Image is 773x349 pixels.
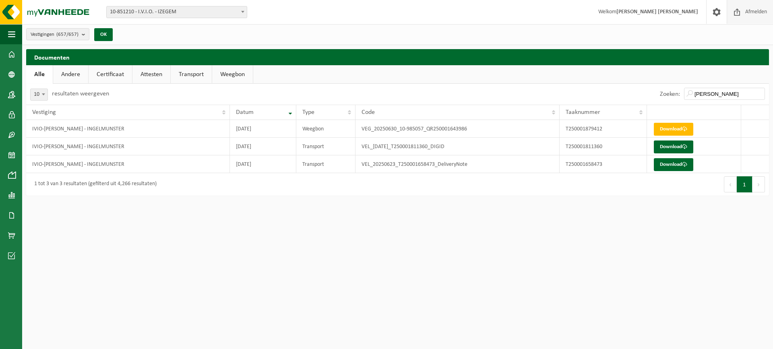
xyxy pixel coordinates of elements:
td: VEL_[DATE]_T250001811360_DIGID [355,138,560,155]
span: 10-851210 - I.V.I.O. - IZEGEM [106,6,247,18]
td: VEL_20250623_T250001658473_DeliveryNote [355,155,560,173]
td: VEG_20250630_10-985057_QR250001643986 [355,120,560,138]
td: IVIO-[PERSON_NAME] - INGELMUNSTER [26,120,230,138]
a: Certificaat [89,65,132,84]
span: Vestiging [32,109,56,116]
span: Datum [236,109,254,116]
button: Next [752,176,765,192]
a: Download [654,123,693,136]
td: [DATE] [230,138,296,155]
span: Taaknummer [566,109,600,116]
a: Alle [26,65,53,84]
a: Download [654,140,693,153]
td: [DATE] [230,155,296,173]
a: Download [654,158,693,171]
span: Type [302,109,314,116]
td: Transport [296,138,355,155]
td: Transport [296,155,355,173]
button: Vestigingen(657/657) [26,28,89,40]
strong: [PERSON_NAME] [PERSON_NAME] [616,9,698,15]
td: T250001658473 [560,155,647,173]
a: Weegbon [212,65,253,84]
button: OK [94,28,113,41]
h2: Documenten [26,49,769,65]
span: 10-851210 - I.V.I.O. - IZEGEM [107,6,247,18]
span: Vestigingen [31,29,79,41]
a: Attesten [132,65,170,84]
button: 1 [737,176,752,192]
a: Andere [53,65,88,84]
button: Previous [724,176,737,192]
label: Zoeken: [660,91,680,97]
span: Code [362,109,375,116]
td: IVIO-[PERSON_NAME] - INGELMUNSTER [26,155,230,173]
td: [DATE] [230,120,296,138]
span: 10 [30,89,48,101]
div: 1 tot 3 van 3 resultaten (gefilterd uit 4,266 resultaten) [30,177,157,192]
td: Weegbon [296,120,355,138]
label: resultaten weergeven [52,91,109,97]
count: (657/657) [56,32,79,37]
td: T250001811360 [560,138,647,155]
span: 10 [31,89,48,100]
a: Transport [171,65,212,84]
td: T250001879412 [560,120,647,138]
td: IVIO-[PERSON_NAME] - INGELMUNSTER [26,138,230,155]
